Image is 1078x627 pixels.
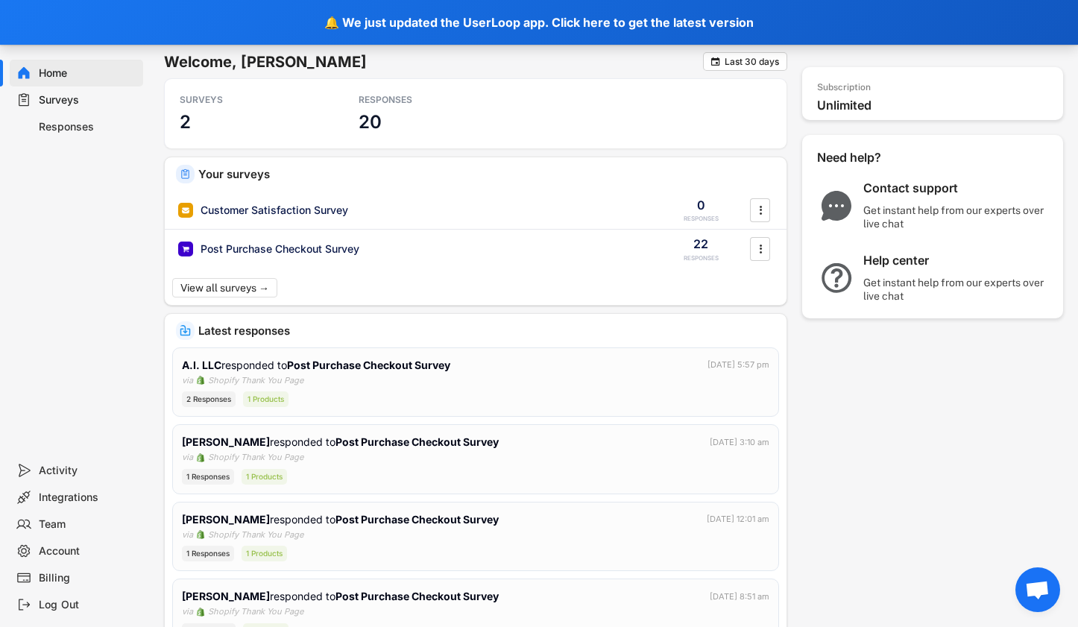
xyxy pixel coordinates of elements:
div: Get instant help from our experts over live chat [863,204,1050,230]
div: Open chat [1015,567,1060,612]
div: via [182,451,193,464]
div: Last 30 days [725,57,779,66]
h3: 2 [180,110,191,133]
strong: A.I. LLC [182,359,221,371]
strong: Post Purchase Checkout Survey [335,590,499,602]
div: 1 Products [242,546,287,561]
div: responded to [182,434,502,450]
img: 1156660_ecommerce_logo_shopify_icon%20%281%29.png [196,530,205,539]
strong: [PERSON_NAME] [182,590,270,602]
div: Latest responses [198,325,775,336]
img: 1156660_ecommerce_logo_shopify_icon%20%281%29.png [196,608,205,617]
strong: Post Purchase Checkout Survey [335,513,499,526]
img: QuestionMarkInverseMajor.svg [817,263,856,293]
img: ChatMajor.svg [817,191,856,221]
strong: [PERSON_NAME] [182,435,270,448]
div: Unlimited [817,98,1056,113]
img: 1156660_ecommerce_logo_shopify_icon%20%281%29.png [196,453,205,462]
div: Activity [39,464,137,478]
div: responded to [182,357,453,373]
h3: 20 [359,110,382,133]
strong: Post Purchase Checkout Survey [335,435,499,448]
button:  [753,199,768,221]
strong: [PERSON_NAME] [182,513,270,526]
div: Home [39,66,137,81]
div: Your surveys [198,168,775,180]
div: Shopify Thank You Page [208,451,303,464]
div: Surveys [39,93,137,107]
button:  [710,56,721,67]
div: Customer Satisfaction Survey [201,203,348,218]
button:  [753,238,768,260]
div: Need help? [817,150,921,166]
button: View all surveys → [172,278,277,297]
div: Responses [39,120,137,134]
div: Get instant help from our experts over live chat [863,276,1050,303]
div: via [182,605,193,618]
div: [DATE] 5:57 pm [707,359,769,371]
text:  [759,241,762,256]
div: [DATE] 3:10 am [710,436,769,449]
img: IncomingMajor.svg [180,325,191,336]
div: RESPONSES [684,215,719,223]
div: responded to [182,511,502,527]
img: 1156660_ecommerce_logo_shopify_icon%20%281%29.png [196,376,205,385]
h6: Welcome, [PERSON_NAME] [164,52,703,72]
div: Shopify Thank You Page [208,529,303,541]
div: Shopify Thank You Page [208,605,303,618]
div: [DATE] 12:01 am [707,513,769,526]
div: 1 Products [243,391,289,407]
div: via [182,374,193,387]
div: Shopify Thank You Page [208,374,303,387]
div: Team [39,517,137,532]
div: 1 Products [242,469,287,485]
div: Post Purchase Checkout Survey [201,242,359,256]
div: Contact support [863,180,1050,196]
text:  [711,56,720,67]
div: 2 Responses [182,391,236,407]
div: 22 [693,236,708,252]
div: Billing [39,571,137,585]
div: Account [39,544,137,558]
div: [DATE] 8:51 am [710,590,769,603]
div: Integrations [39,491,137,505]
div: 1 Responses [182,546,234,561]
div: Log Out [39,598,137,612]
div: 0 [697,197,705,213]
div: via [182,529,193,541]
div: responded to [182,588,502,604]
strong: Post Purchase Checkout Survey [287,359,450,371]
div: Help center [863,253,1050,268]
div: SURVEYS [180,94,314,106]
text:  [759,202,762,218]
div: RESPONSES [684,254,719,262]
div: 1 Responses [182,469,234,485]
div: Subscription [817,82,871,94]
div: RESPONSES [359,94,493,106]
